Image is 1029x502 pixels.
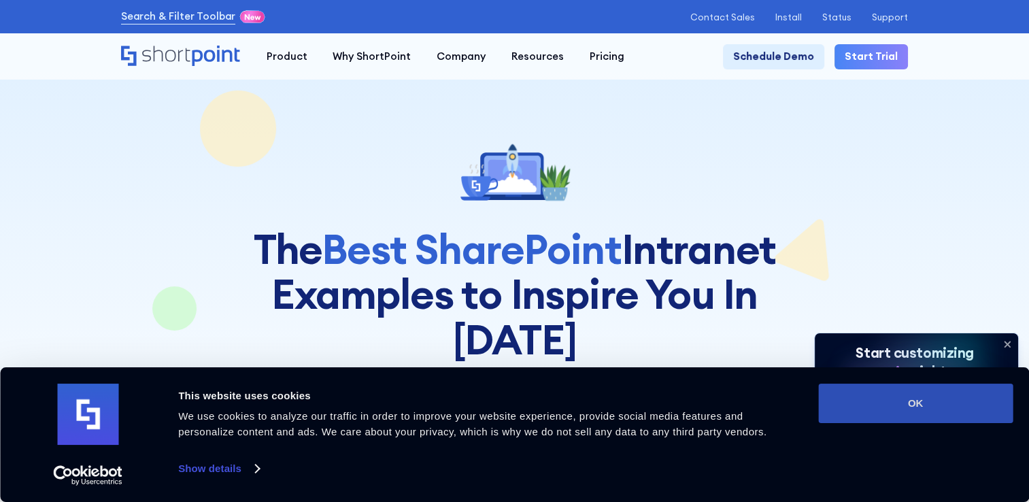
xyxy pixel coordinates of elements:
div: Company [437,49,486,65]
img: logo [57,384,118,445]
div: Pricing [590,49,624,65]
a: Start Trial [834,44,908,70]
a: Show details [178,458,258,479]
a: Contact Sales [690,12,754,22]
button: OK [818,384,1013,423]
a: Pricing [577,44,637,70]
span: We use cookies to analyze our traffic in order to improve your website experience, provide social... [178,410,766,437]
a: Company [424,44,499,70]
div: Why ShortPoint [333,49,411,65]
a: Search & Filter Toolbar [121,9,236,24]
div: Resources [511,49,564,65]
span: Best SharePoint [322,222,622,275]
a: Usercentrics Cookiebot - opens in a new window [29,465,148,486]
a: Support [872,12,908,22]
a: Install [775,12,802,22]
a: Home [121,46,241,67]
h1: The Intranet Examples to Inspire You In [DATE] [206,227,824,363]
a: Schedule Demo [723,44,824,70]
a: Resources [499,44,577,70]
a: Why ShortPoint [320,44,424,70]
div: This website uses cookies [178,388,788,404]
div: Product [266,49,307,65]
a: Product [254,44,320,70]
a: Status [822,12,851,22]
